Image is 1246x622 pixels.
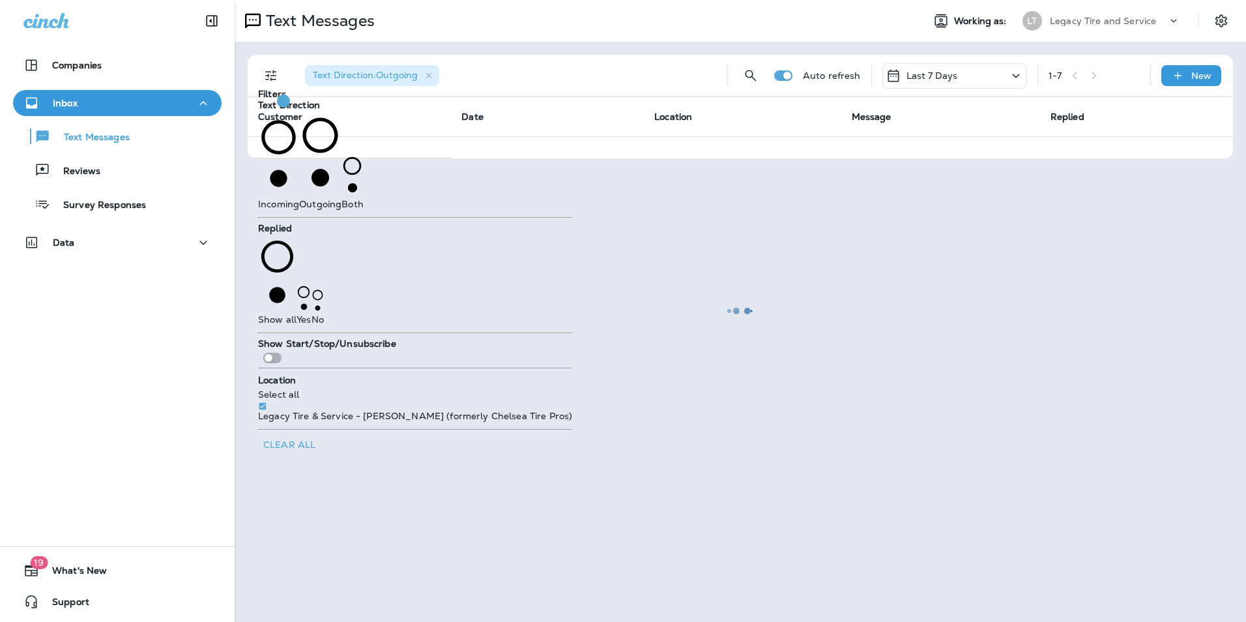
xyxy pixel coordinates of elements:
[13,90,222,116] button: Inbox
[299,198,341,210] span: Outgoing
[263,439,315,451] p: Clear all
[258,99,320,111] span: Text Direction
[50,200,146,212] p: Survey Responses
[1191,70,1211,81] p: New
[311,314,324,325] span: No
[13,123,222,150] button: Text Messages
[341,198,364,210] span: Both
[39,565,107,581] span: What's New
[50,166,100,178] p: Reviews
[39,597,89,612] span: Support
[258,374,296,386] span: Location
[13,156,222,184] button: Reviews
[13,557,222,584] button: 19What's New
[258,89,572,462] div: Filters
[258,411,572,421] p: Legacy Tire & Service - [PERSON_NAME] (formerly Chelsea Tire Pros)
[13,589,222,615] button: Support
[13,230,222,256] button: Data
[194,8,230,34] button: Collapse Sidebar
[53,98,78,108] p: Inbox
[258,198,299,210] span: Incoming
[297,314,311,325] span: Yes
[258,88,286,100] span: Filters
[52,60,102,70] p: Companies
[258,314,297,325] span: Show all
[258,435,321,462] button: Clear all
[258,338,396,349] span: Show Start/Stop/Unsubscribe
[53,237,75,248] p: Data
[13,52,222,78] button: Companies
[258,389,572,400] p: Select all
[13,190,222,218] button: Survey Responses
[30,556,48,569] span: 19
[51,132,130,144] p: Text Messages
[258,222,292,234] span: Replied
